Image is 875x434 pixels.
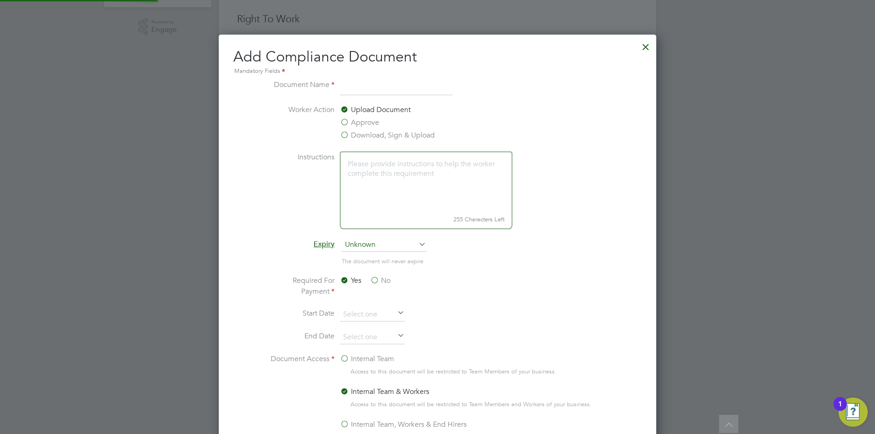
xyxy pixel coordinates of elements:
small: 255 Characters Left [340,210,512,229]
span: Expiry [314,240,335,249]
label: Download, Sign & Upload [340,130,435,141]
label: Internal Team & Workers [340,386,429,397]
label: End Date [266,331,335,342]
span: The document will never expire [342,257,423,265]
div: 1 [838,404,842,416]
label: Start Date [266,308,335,320]
span: Unknown [342,238,426,252]
label: Required For Payment [266,275,335,297]
input: Select one [340,331,405,344]
button: Open Resource Center, 1 new notification [839,398,868,427]
label: Worker Action [266,104,335,141]
label: Internal Team [340,353,394,364]
label: Approve [340,117,379,128]
label: Upload Document [340,104,411,115]
h2: Add Compliance Document [233,47,642,77]
div: Mandatory Fields [233,66,642,77]
span: Access to this document will be restricted to Team Members of your business. [350,366,556,377]
label: Internal Team, Workers & End Hirers [340,419,467,430]
label: Yes [340,275,361,286]
label: Document Name [266,79,335,94]
label: No [370,275,391,286]
input: Select one [340,308,405,322]
span: Access to this document will be restricted to Team Members and Workers of your business. [350,399,592,410]
label: Instructions [266,152,335,227]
